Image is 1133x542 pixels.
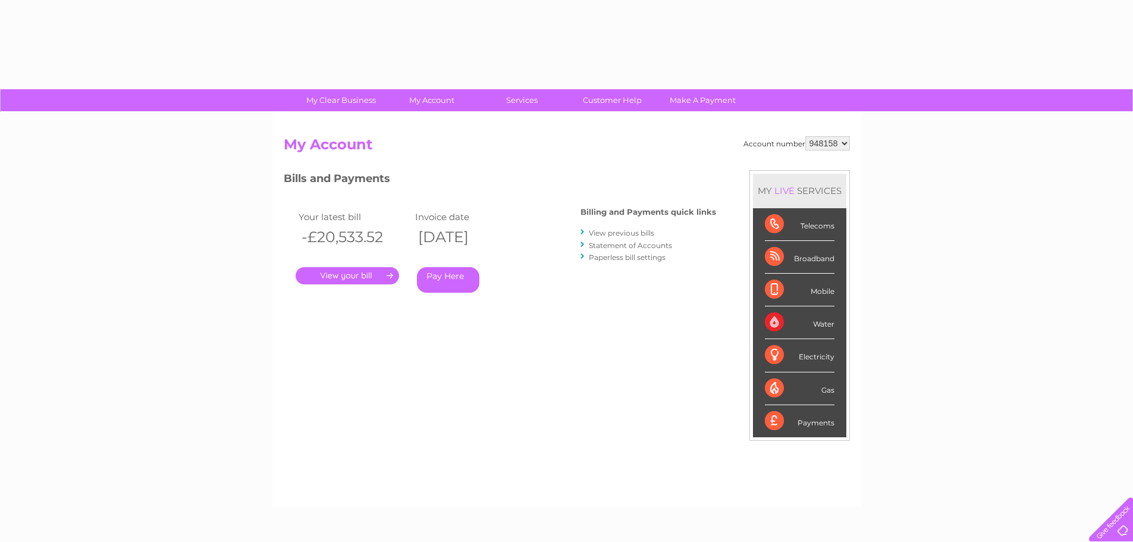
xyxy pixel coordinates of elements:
div: LIVE [772,185,797,196]
div: Payments [765,405,834,437]
a: Make A Payment [654,89,752,111]
td: Invoice date [412,209,529,225]
h3: Bills and Payments [284,170,716,191]
div: MY SERVICES [753,174,846,208]
h4: Billing and Payments quick links [580,208,716,217]
a: Statement of Accounts [589,241,672,250]
div: Electricity [765,339,834,372]
a: Customer Help [563,89,661,111]
div: Account number [743,136,850,151]
div: Telecoms [765,208,834,241]
a: Pay Here [417,267,479,293]
div: Mobile [765,274,834,306]
h2: My Account [284,136,850,159]
td: Your latest bill [296,209,412,225]
div: Broadband [765,241,834,274]
a: Paperless bill settings [589,253,666,262]
th: [DATE] [412,225,529,249]
a: My Clear Business [292,89,390,111]
a: My Account [382,89,481,111]
div: Gas [765,372,834,405]
th: -£20,533.52 [296,225,412,249]
a: View previous bills [589,228,654,237]
a: . [296,267,399,284]
div: Water [765,306,834,339]
a: Services [473,89,571,111]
